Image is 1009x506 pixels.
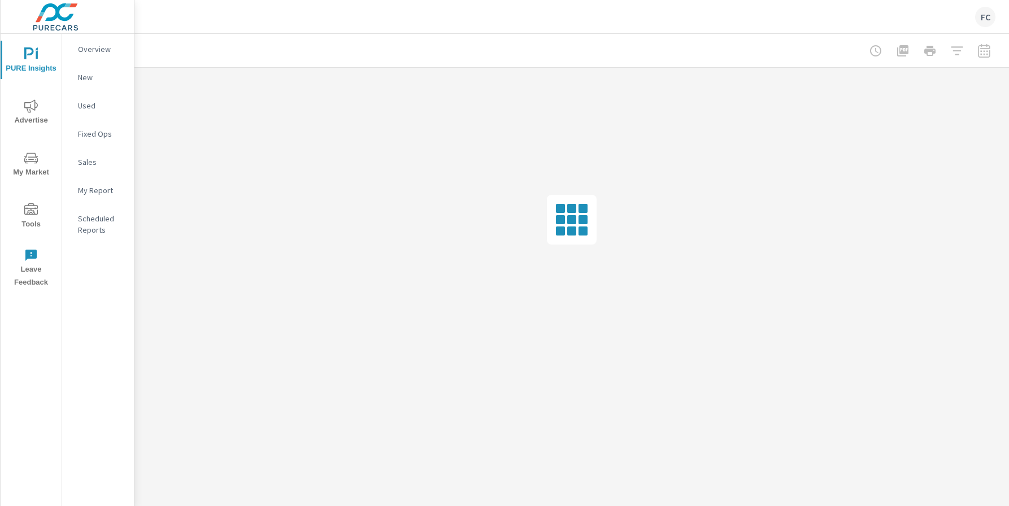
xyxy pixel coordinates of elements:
p: My Report [78,185,125,196]
div: nav menu [1,34,62,294]
div: Fixed Ops [62,125,134,142]
div: My Report [62,182,134,199]
p: New [78,72,125,83]
div: Sales [62,154,134,171]
p: Fixed Ops [78,128,125,139]
span: My Market [4,151,58,179]
div: Scheduled Reports [62,210,134,238]
div: Overview [62,41,134,58]
p: Used [78,100,125,111]
p: Scheduled Reports [78,213,125,235]
div: FC [975,7,995,27]
span: PURE Insights [4,47,58,75]
p: Overview [78,43,125,55]
p: Sales [78,156,125,168]
div: Used [62,97,134,114]
span: Tools [4,203,58,231]
span: Leave Feedback [4,248,58,289]
span: Advertise [4,99,58,127]
div: New [62,69,134,86]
